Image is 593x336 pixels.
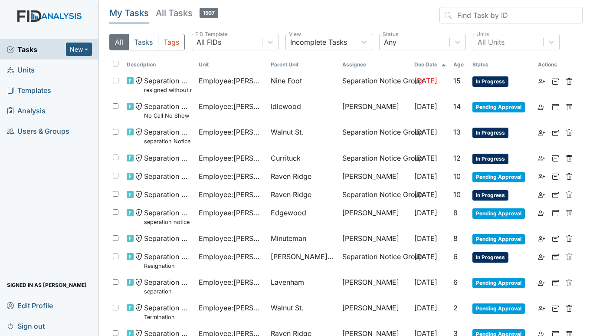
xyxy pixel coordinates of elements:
small: separation Notice [144,137,192,145]
span: Employee : [PERSON_NAME] [199,153,264,163]
div: All FIDs [197,37,221,47]
button: All [109,34,129,50]
span: Employee : [PERSON_NAME][GEOGRAPHIC_DATA] [199,127,264,137]
a: Archive [552,189,559,200]
td: [PERSON_NAME] [339,299,411,325]
a: Delete [566,171,573,181]
span: Employee : [PERSON_NAME], [PERSON_NAME] [199,251,264,262]
td: [PERSON_NAME] [339,230,411,248]
a: Archive [552,303,559,313]
a: Archive [552,233,559,244]
span: [DATE] [414,128,437,136]
span: 6 [453,252,458,261]
td: [PERSON_NAME] [339,98,411,123]
small: Termination [144,313,192,321]
td: Separation Notice Group [339,123,411,149]
span: 2 [453,303,458,312]
span: 6 [453,278,458,287]
span: 14 [453,102,461,111]
span: In Progress [472,128,508,138]
span: Minuteman [271,233,306,244]
span: Pending Approval [472,234,525,244]
span: Idlewood [271,101,301,112]
td: Separation Notice Group [339,248,411,273]
span: Separation Notice resigned without notice [144,76,192,94]
a: Delete [566,153,573,163]
span: Currituck [271,153,301,163]
span: Lavenham [271,277,304,287]
span: Separation Notice No Call No Show [144,101,192,120]
span: Walnut St. [271,127,304,137]
a: Delete [566,127,573,137]
span: 10 [453,190,461,199]
small: No Call No Show [144,112,192,120]
span: 8 [453,208,458,217]
a: Delete [566,303,573,313]
span: Units [7,63,35,76]
span: [DATE] [414,102,437,111]
th: Toggle SortBy [450,57,469,72]
span: Analysis [7,104,46,117]
small: Resignation [144,262,192,270]
span: [PERSON_NAME] Loop [271,251,336,262]
td: [PERSON_NAME] [339,204,411,230]
button: New [66,43,92,56]
td: Separation Notice Group [339,72,411,98]
button: Tags [158,34,185,50]
span: Employee : [PERSON_NAME] [199,101,264,112]
a: Archive [552,101,559,112]
a: Archive [552,127,559,137]
span: [DATE] [414,234,437,243]
span: Raven Ridge [271,171,311,181]
span: 10 [453,172,461,181]
span: Employee : [PERSON_NAME] [199,76,264,86]
span: 15 [453,76,461,85]
span: [DATE] [414,190,437,199]
span: Separation Notice [144,233,192,244]
a: Archive [552,153,559,163]
span: Sign out [7,319,45,333]
span: [DATE] [414,76,437,85]
div: Incomplete Tasks [290,37,347,47]
span: Employee : [PERSON_NAME] [199,171,264,181]
span: Separation Notice [144,189,192,200]
span: Employee : [PERSON_NAME] [199,189,264,200]
span: Signed in as [PERSON_NAME] [7,278,87,292]
span: Employee : [PERSON_NAME] [199,303,264,313]
input: Toggle All Rows Selected [113,61,118,66]
span: [DATE] [414,252,437,261]
span: Separation Notice separation [144,277,192,296]
span: Employee : [PERSON_NAME] [199,208,264,218]
span: 12 [453,154,461,162]
span: Raven Ridge [271,189,311,200]
a: Delete [566,101,573,112]
small: resigned without notice [144,86,192,94]
td: [PERSON_NAME] [339,273,411,299]
span: [DATE] [414,208,437,217]
span: In Progress [472,252,508,263]
a: Archive [552,171,559,181]
span: Separation Notice [144,153,192,163]
th: Assignee [339,57,411,72]
span: Pending Approval [472,278,525,288]
th: Toggle SortBy [469,57,534,72]
span: Edgewood [271,208,306,218]
div: All Units [478,37,505,47]
div: Type filter [109,34,185,50]
span: Employee : [PERSON_NAME] [199,233,264,244]
span: Separation Notice seperation notice [144,208,192,226]
span: 8 [453,234,458,243]
span: Templates [7,83,51,97]
span: Pending Approval [472,208,525,219]
span: Pending Approval [472,102,525,112]
th: Toggle SortBy [123,57,195,72]
td: [PERSON_NAME] [339,168,411,186]
span: Separation Notice Termination [144,303,192,321]
h5: All Tasks [156,7,218,19]
span: In Progress [472,154,508,164]
span: In Progress [472,76,508,87]
span: Edit Profile [7,299,53,312]
th: Actions [534,57,578,72]
span: Separation Notice separation Notice [144,127,192,145]
a: Delete [566,208,573,218]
